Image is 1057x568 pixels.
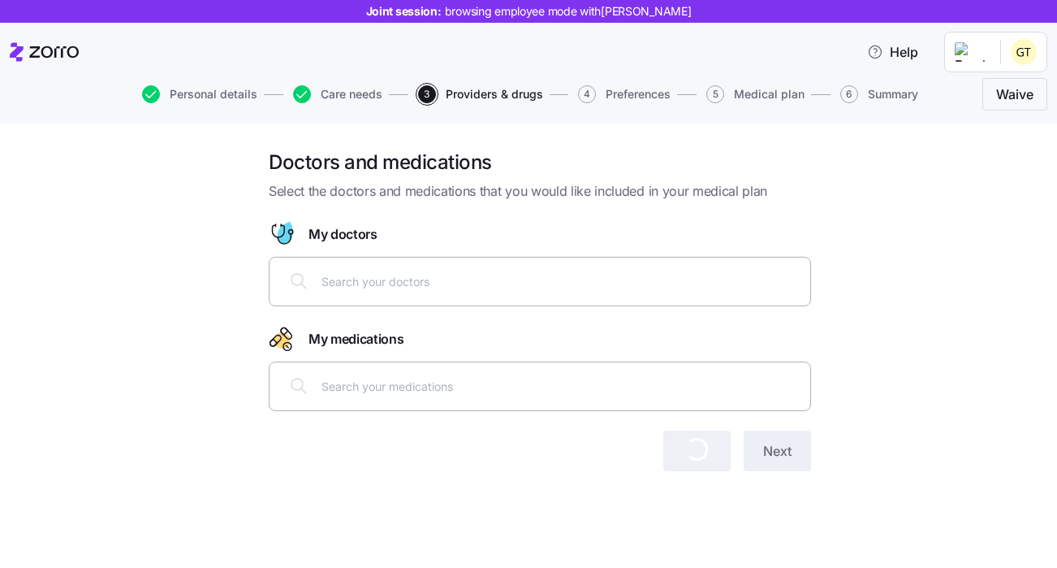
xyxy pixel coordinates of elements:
[706,85,724,103] span: 5
[445,3,692,20] span: browsing employee mode with [PERSON_NAME]
[734,89,805,100] span: Medical plan
[996,85,1033,104] span: Waive
[321,89,382,100] span: Care needs
[840,85,918,103] button: 6Summary
[418,85,436,103] span: 3
[955,42,987,62] img: Employer logo
[415,85,543,103] a: 3Providers & drugs
[840,85,858,103] span: 6
[982,78,1047,111] button: Waive
[308,224,377,245] span: My doctors
[308,329,404,349] span: My medications
[418,85,543,103] button: 3Providers & drugs
[321,377,800,395] input: Search your medications
[269,326,296,352] svg: Drugs
[269,221,296,247] svg: Doctor figure
[142,85,257,103] button: Personal details
[763,441,792,461] span: Next
[854,36,931,68] button: Help
[321,272,800,290] input: Search your doctors
[139,85,257,103] a: Personal details
[366,3,692,20] span: Joint session:
[1011,39,1037,65] img: ad4f21520ee1b3745c97c0c62833f1f2
[606,89,671,100] span: Preferences
[446,89,543,100] span: Providers & drugs
[868,89,918,100] span: Summary
[269,181,811,202] span: Select the doctors and medications that you would like included in your medical plan
[578,85,596,103] span: 4
[293,85,382,103] button: Care needs
[744,431,811,471] button: Next
[290,85,382,103] a: Care needs
[867,42,918,62] span: Help
[170,89,257,100] span: Personal details
[578,85,671,103] button: 4Preferences
[706,85,805,103] button: 5Medical plan
[269,150,811,175] h1: Doctors and medications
